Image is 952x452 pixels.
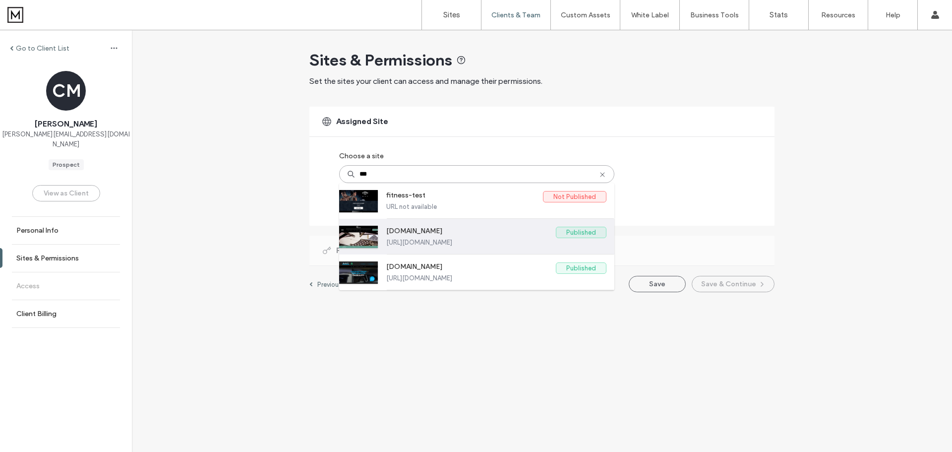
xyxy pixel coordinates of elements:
[386,262,556,274] label: [DOMAIN_NAME]
[317,281,342,288] label: Previous
[16,310,57,318] label: Client Billing
[443,10,460,19] label: Sites
[631,11,669,19] label: White Label
[690,11,739,19] label: Business Tools
[491,11,540,19] label: Clients & Team
[543,191,606,202] label: Not Published
[386,239,606,246] label: [URL][DOMAIN_NAME]
[22,7,43,16] span: Help
[561,11,610,19] label: Custom Assets
[770,10,788,19] label: Stats
[629,276,686,292] button: Save
[886,11,900,19] label: Help
[16,254,79,262] label: Sites & Permissions
[336,245,382,256] span: Permissions
[386,274,606,282] label: [URL][DOMAIN_NAME]
[46,71,86,111] div: CM
[336,116,388,127] span: Assigned Site
[386,203,606,210] label: URL not available
[35,119,97,129] span: [PERSON_NAME]
[386,191,543,203] label: fitness-test
[16,44,69,53] label: Go to Client List
[309,280,342,288] a: Previous
[556,227,606,238] label: Published
[53,160,80,169] div: Prospect
[386,227,556,239] label: [DOMAIN_NAME]
[309,50,452,70] span: Sites & Permissions
[16,226,59,235] label: Personal Info
[16,282,40,290] label: Access
[821,11,855,19] label: Resources
[556,262,606,274] label: Published
[339,147,384,165] label: Choose a site
[309,76,542,86] span: Set the sites your client can access and manage their permissions.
